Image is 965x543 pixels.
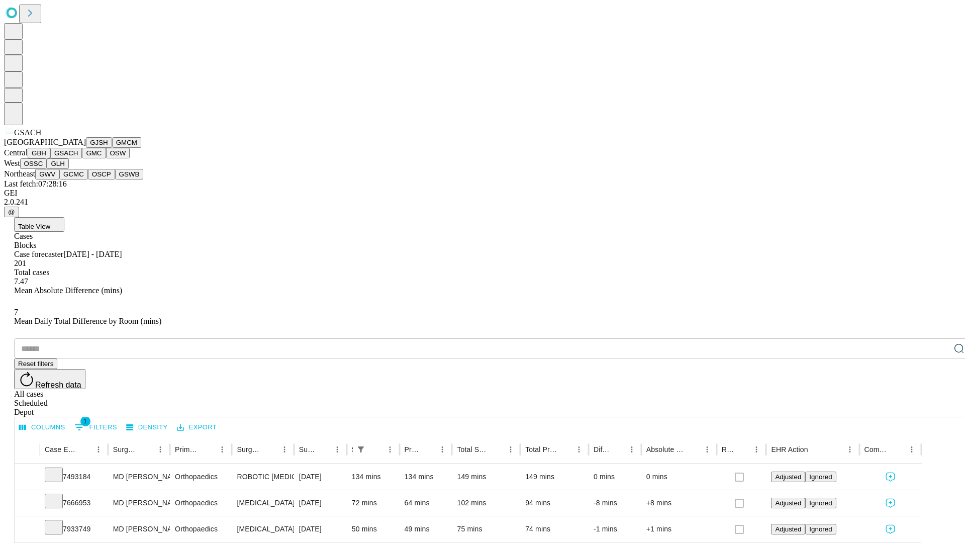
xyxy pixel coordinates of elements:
div: 0 mins [594,464,636,490]
button: Sort [686,442,700,457]
div: 72 mins [352,490,395,516]
span: Reset filters [18,360,53,368]
button: Sort [77,442,91,457]
div: 102 mins [457,490,515,516]
div: [DATE] [299,490,342,516]
button: GSACH [50,148,82,158]
div: Comments [864,445,890,454]
span: Ignored [809,525,832,533]
button: Sort [735,442,749,457]
div: 149 mins [457,464,515,490]
div: Absolute Difference [646,445,685,454]
div: 149 mins [525,464,584,490]
div: Orthopaedics [175,490,227,516]
button: Export [174,420,219,435]
div: 0 mins [646,464,712,490]
button: Menu [215,442,229,457]
button: Sort [558,442,572,457]
div: 49 mins [405,516,447,542]
button: Sort [369,442,383,457]
button: Menu [905,442,919,457]
span: West [4,159,20,167]
span: Northeast [4,169,35,178]
button: OSW [106,148,130,158]
button: Sort [490,442,504,457]
div: 134 mins [405,464,447,490]
div: 50 mins [352,516,395,542]
div: 2.0.241 [4,198,961,207]
span: Table View [18,223,50,230]
div: Total Scheduled Duration [457,445,489,454]
button: Sort [316,442,330,457]
div: Orthopaedics [175,464,227,490]
div: [DATE] [299,516,342,542]
button: Menu [572,442,586,457]
div: Surgeon Name [113,445,138,454]
button: GJSH [86,137,112,148]
span: Adjusted [775,525,801,533]
div: -1 mins [594,516,636,542]
button: Sort [421,442,435,457]
div: Orthopaedics [175,516,227,542]
button: Sort [891,442,905,457]
span: @ [8,208,15,216]
button: Menu [700,442,714,457]
button: Sort [263,442,277,457]
button: Menu [277,442,292,457]
div: ROBOTIC [MEDICAL_DATA] KNEE TOTAL [237,464,288,490]
button: GSWB [115,169,144,179]
span: Total cases [14,268,49,277]
button: Menu [383,442,397,457]
button: GLH [47,158,68,169]
button: Menu [435,442,449,457]
span: 7.47 [14,277,28,286]
div: +1 mins [646,516,712,542]
button: Menu [843,442,857,457]
div: 134 mins [352,464,395,490]
span: Mean Daily Total Difference by Room (mins) [14,317,161,325]
div: EHR Action [771,445,808,454]
button: GBH [28,148,50,158]
button: Expand [20,495,35,512]
button: GCMC [59,169,88,179]
button: Sort [139,442,153,457]
button: Density [124,420,170,435]
button: OSCP [88,169,115,179]
button: Refresh data [14,369,85,389]
button: Show filters [72,419,120,435]
button: Menu [504,442,518,457]
button: GMC [82,148,106,158]
div: 7666953 [45,490,103,516]
button: Adjusted [771,524,805,534]
div: -8 mins [594,490,636,516]
button: Table View [14,217,64,232]
span: Ignored [809,499,832,507]
button: GWV [35,169,59,179]
button: Select columns [17,420,68,435]
button: Adjusted [771,498,805,508]
div: 7933749 [45,516,103,542]
span: Last fetch: 07:28:16 [4,179,67,188]
div: MD [PERSON_NAME] [113,516,165,542]
div: 94 mins [525,490,584,516]
span: GSACH [14,128,41,137]
button: Menu [330,442,344,457]
button: Show filters [354,442,368,457]
button: Sort [201,442,215,457]
div: Scheduled In Room Duration [352,445,353,454]
div: Surgery Name [237,445,262,454]
div: [MEDICAL_DATA] LYSIS OF [MEDICAL_DATA] [237,490,288,516]
button: Menu [91,442,106,457]
span: 201 [14,259,26,267]
div: [MEDICAL_DATA] MEDIAL OR LATERAL MENISCECTOMY [237,516,288,542]
span: [DATE] - [DATE] [63,250,122,258]
div: Predicted In Room Duration [405,445,421,454]
button: Reset filters [14,358,57,369]
button: Sort [809,442,823,457]
button: Expand [20,521,35,538]
span: 7 [14,308,18,316]
button: GMCM [112,137,141,148]
button: Menu [749,442,763,457]
span: Adjusted [775,499,801,507]
button: Ignored [805,498,836,508]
